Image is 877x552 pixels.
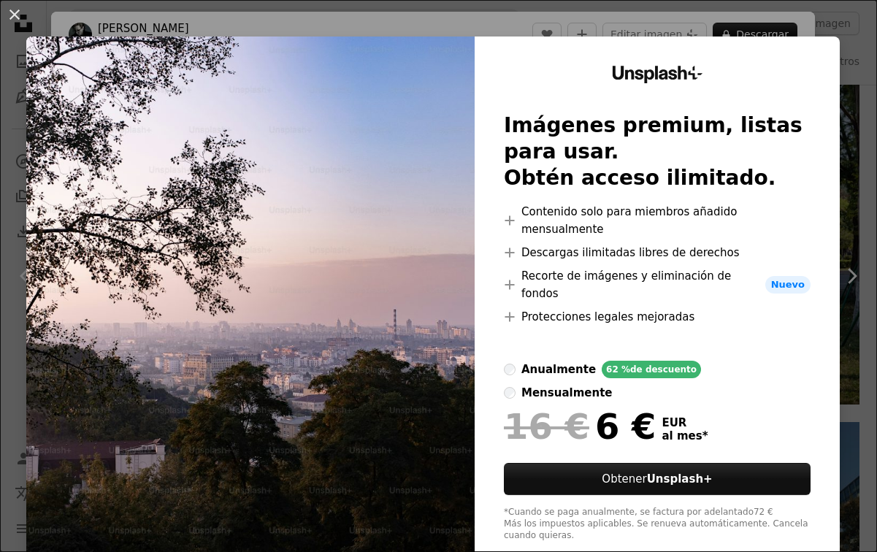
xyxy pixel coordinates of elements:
div: 62 % de descuento [602,361,701,378]
div: anualmente [521,361,596,378]
strong: Unsplash+ [647,472,713,486]
span: Nuevo [765,276,811,294]
input: anualmente62 %de descuento [504,364,516,375]
div: mensualmente [521,384,612,402]
div: 6 € [504,407,656,445]
li: Recorte de imágenes y eliminación de fondos [504,267,811,302]
button: ObtenerUnsplash+ [504,463,811,495]
li: Contenido solo para miembros añadido mensualmente [504,203,811,238]
span: al mes * [662,429,708,442]
span: 16 € [504,407,589,445]
li: Protecciones legales mejoradas [504,308,811,326]
li: Descargas ilimitadas libres de derechos [504,244,811,261]
span: EUR [662,416,708,429]
div: *Cuando se paga anualmente, se factura por adelantado 72 € Más los impuestos aplicables. Se renue... [504,507,811,542]
input: mensualmente [504,387,516,399]
h2: Imágenes premium, listas para usar. Obtén acceso ilimitado. [504,112,811,191]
